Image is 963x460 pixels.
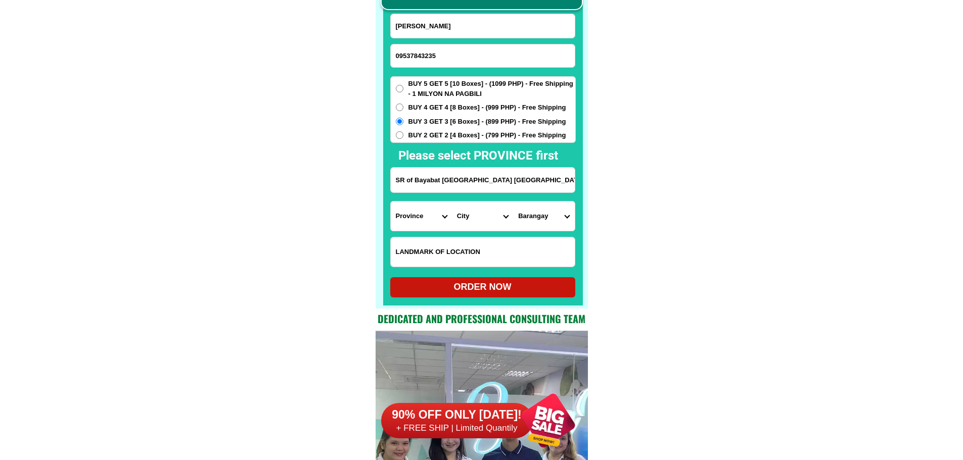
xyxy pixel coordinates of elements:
[390,280,575,294] div: ORDER NOW
[381,423,533,434] h6: + FREE SHIP | Limited Quantily
[396,131,403,139] input: BUY 2 GET 2 [4 Boxes] - (799 PHP) - Free Shipping
[398,146,667,165] h2: Please select PROVINCE first
[396,85,403,92] input: BUY 5 GET 5 [10 Boxes] - (1099 PHP) - Free Shipping - 1 MILYON NA PAGBILI
[391,201,452,231] select: Select province
[452,201,513,231] select: Select district
[391,44,575,67] input: Input phone_number
[408,79,575,98] span: BUY 5 GET 5 [10 Boxes] - (1099 PHP) - Free Shipping - 1 MILYON NA PAGBILI
[391,14,575,38] input: Input full_name
[408,130,566,140] span: BUY 2 GET 2 [4 Boxes] - (799 PHP) - Free Shipping
[408,117,566,127] span: BUY 3 GET 3 [6 Boxes] - (899 PHP) - Free Shipping
[396,104,403,111] input: BUY 4 GET 4 [8 Boxes] - (999 PHP) - Free Shipping
[376,311,588,326] h2: Dedicated and professional consulting team
[396,118,403,125] input: BUY 3 GET 3 [6 Boxes] - (899 PHP) - Free Shipping
[513,201,574,231] select: Select commune
[391,168,575,192] input: Input address
[408,103,566,113] span: BUY 4 GET 4 [8 Boxes] - (999 PHP) - Free Shipping
[381,407,533,423] h6: 90% OFF ONLY [DATE]!
[391,237,575,267] input: Input LANDMARKOFLOCATION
